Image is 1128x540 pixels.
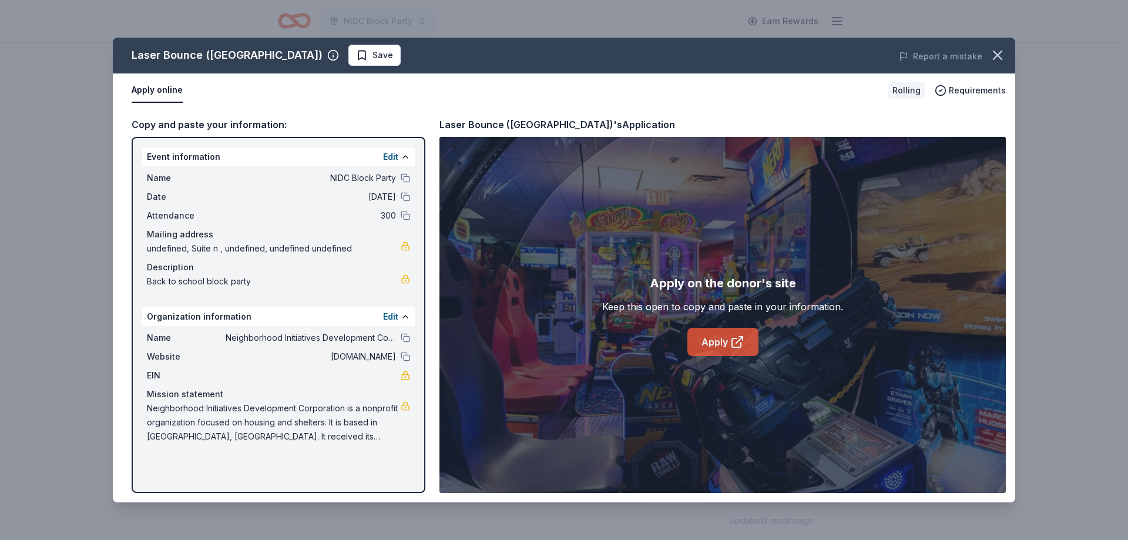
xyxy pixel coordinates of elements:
[147,260,410,274] div: Description
[226,350,396,364] span: [DOMAIN_NAME]
[226,209,396,223] span: 300
[383,150,398,164] button: Edit
[147,368,226,383] span: EIN
[899,49,982,63] button: Report a mistake
[935,83,1006,98] button: Requirements
[132,117,425,132] div: Copy and paste your information:
[147,227,410,242] div: Mailing address
[383,310,398,324] button: Edit
[372,48,393,62] span: Save
[687,328,758,356] a: Apply
[888,82,925,99] div: Rolling
[147,350,226,364] span: Website
[147,171,226,185] span: Name
[650,274,796,293] div: Apply on the donor's site
[132,78,183,103] button: Apply online
[147,242,401,256] span: undefined, Suite n , undefined, undefined undefined
[147,274,401,289] span: Back to school block party
[142,147,415,166] div: Event information
[226,171,396,185] span: NIDC Block Party
[602,300,843,314] div: Keep this open to copy and paste in your information.
[147,190,226,204] span: Date
[142,307,415,326] div: Organization information
[949,83,1006,98] span: Requirements
[348,45,401,66] button: Save
[147,387,410,401] div: Mission statement
[226,331,396,345] span: Neighborhood Initiatives Development Corporation
[132,46,323,65] div: Laser Bounce ([GEOGRAPHIC_DATA])
[147,401,401,444] span: Neighborhood Initiatives Development Corporation is a nonprofit organization focused on housing a...
[226,190,396,204] span: [DATE]
[439,117,675,132] div: Laser Bounce ([GEOGRAPHIC_DATA])'s Application
[147,331,226,345] span: Name
[147,209,226,223] span: Attendance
